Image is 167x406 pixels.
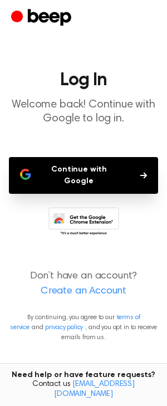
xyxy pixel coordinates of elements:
[11,284,156,299] a: Create an Account
[9,98,158,126] p: Welcome back! Continue with Google to log in.
[9,269,158,299] p: Don’t have an account?
[9,157,158,194] button: Continue with Google
[9,71,158,89] h1: Log In
[45,324,83,331] a: privacy policy
[9,312,158,343] p: By continuing, you agree to our and , and you opt in to receive emails from us.
[11,7,74,29] a: Beep
[54,380,135,398] a: [EMAIL_ADDRESS][DOMAIN_NAME]
[7,380,160,399] span: Contact us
